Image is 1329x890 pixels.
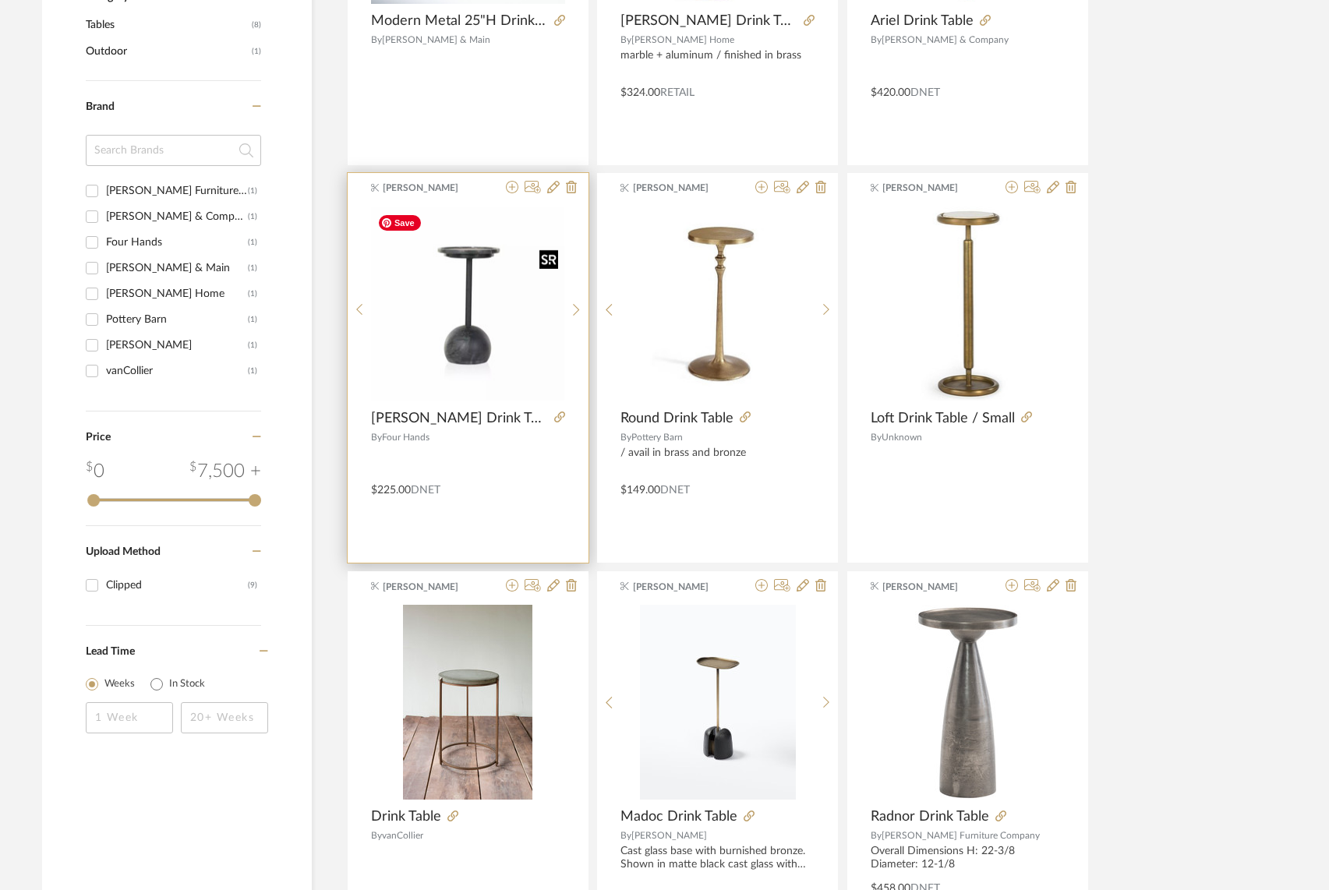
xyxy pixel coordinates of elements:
[106,178,248,203] div: [PERSON_NAME] Furniture Company
[106,573,248,598] div: Clipped
[86,646,135,657] span: Lead Time
[86,101,115,112] span: Brand
[882,181,981,195] span: [PERSON_NAME]
[248,256,257,281] div: (1)
[382,35,490,44] span: [PERSON_NAME] & Main
[633,580,731,594] span: [PERSON_NAME]
[86,135,261,166] input: Search Brands
[371,12,548,30] span: Modern Metal 25"H Drink Table in Black Finish with Round Top Accent Table
[248,230,257,255] div: (1)
[371,35,382,44] span: By
[86,457,104,486] div: 0
[106,230,248,255] div: Four Hands
[915,605,1020,800] img: Radnor Drink Table
[631,433,683,442] span: Pottery Barn
[411,485,440,496] span: DNET
[882,831,1040,840] span: [PERSON_NAME] Furniture Company
[620,447,815,473] div: / avail in brass and bronze
[86,432,111,443] span: Price
[382,433,429,442] span: Four Hands
[106,307,248,332] div: Pottery Barn
[169,676,205,692] label: In Stock
[181,702,268,733] input: 20+ Weeks
[882,35,1009,44] span: [PERSON_NAME] & Company
[382,831,423,840] span: vanCollier
[621,217,815,390] img: Round Drink Table
[371,433,382,442] span: By
[383,580,481,594] span: [PERSON_NAME]
[871,808,989,825] span: Radnor Drink Table
[660,485,690,496] span: DNET
[882,580,981,594] span: [PERSON_NAME]
[871,845,1065,871] div: Overall Dimensions H: 22-3/8 Diameter: 12-1/8
[371,410,548,427] span: [PERSON_NAME] Drink Table
[620,831,631,840] span: By
[620,845,815,871] div: Cast glass base with burnished bronze. Shown in matte black cast glass with burnished bronze.
[620,49,815,76] div: marble + aluminum / finished in brass
[86,546,161,557] span: Upload Method
[620,12,797,30] span: [PERSON_NAME] Drink Table
[620,433,631,442] span: By
[621,207,815,401] div: 0
[620,410,733,427] span: Round Drink Table
[106,256,248,281] div: [PERSON_NAME] & Main
[104,676,135,692] label: Weeks
[106,281,248,306] div: [PERSON_NAME] Home
[620,485,660,496] span: $149.00
[620,87,660,98] span: $324.00
[371,485,411,496] span: $225.00
[106,358,248,383] div: vanCollier
[871,433,882,442] span: By
[86,12,248,38] span: Tables
[871,207,1065,401] img: Loft Drink Table / Small
[248,204,257,229] div: (1)
[248,573,257,598] div: (9)
[371,207,564,401] div: 0
[379,215,421,231] span: Save
[248,358,257,383] div: (1)
[620,35,631,44] span: By
[383,181,481,195] span: [PERSON_NAME]
[371,207,564,401] img: Violet Marble Drink Table
[631,831,707,840] span: [PERSON_NAME]
[633,181,731,195] span: [PERSON_NAME]
[871,12,974,30] span: Ariel Drink Table
[871,35,882,44] span: By
[871,87,910,98] span: $420.00
[640,605,796,800] img: Madoc Drink Table
[910,87,940,98] span: DNET
[248,178,257,203] div: (1)
[86,38,248,65] span: Outdoor
[248,281,257,306] div: (1)
[106,204,248,229] div: [PERSON_NAME] & Company
[252,12,261,37] span: (8)
[86,702,173,733] input: 1 Week
[871,410,1015,427] span: Loft Drink Table / Small
[371,808,441,825] span: Drink Table
[871,831,882,840] span: By
[189,457,261,486] div: 7,500 +
[371,831,382,840] span: By
[248,307,257,332] div: (1)
[620,808,737,825] span: Madoc Drink Table
[252,39,261,64] span: (1)
[631,35,734,44] span: [PERSON_NAME] Home
[882,433,922,442] span: Unknown
[106,333,248,358] div: [PERSON_NAME]
[660,87,695,98] span: Retail
[403,605,532,800] img: Drink Table
[248,333,257,358] div: (1)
